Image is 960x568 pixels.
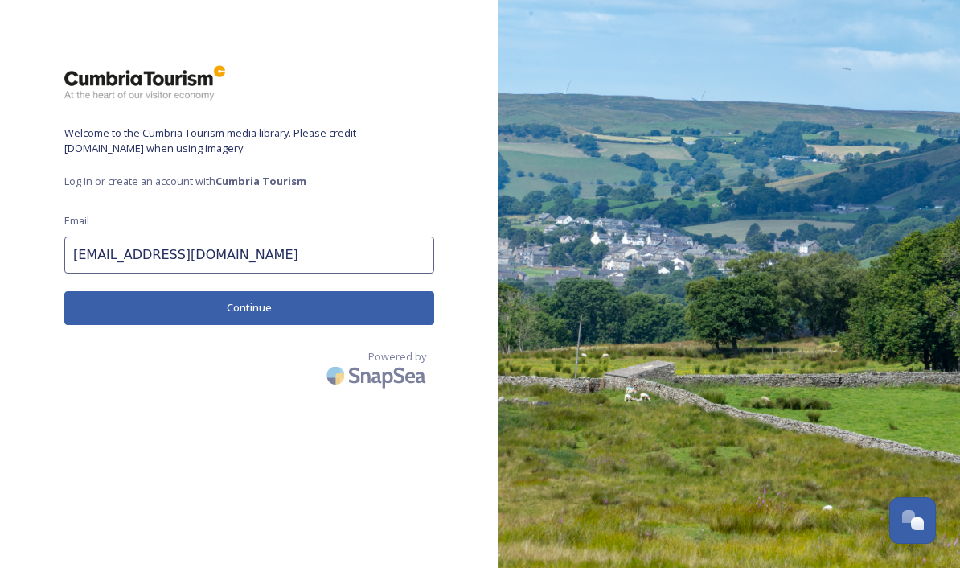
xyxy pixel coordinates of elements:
span: Powered by [368,349,426,364]
span: Email [64,213,89,228]
span: Welcome to the Cumbria Tourism media library. Please credit [DOMAIN_NAME] when using imagery. [64,126,434,156]
span: Log in or create an account with [64,174,434,189]
button: Open Chat [889,497,936,544]
input: john.doe@snapsea.io [64,237,434,274]
img: ct_logo.png [64,64,225,101]
img: SnapSea Logo [322,356,434,394]
strong: Cumbria Tourism [215,174,306,188]
button: Continue [64,291,434,324]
